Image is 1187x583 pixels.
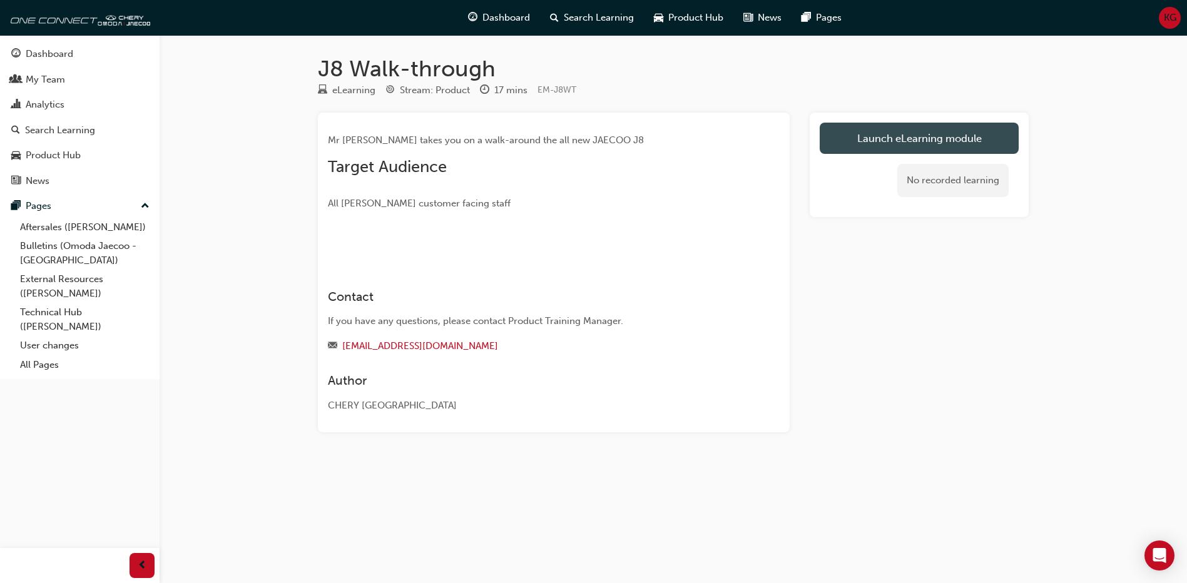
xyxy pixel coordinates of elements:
span: KG [1164,11,1176,25]
h3: Contact [328,290,735,304]
span: Search Learning [564,11,634,25]
span: Mr [PERSON_NAME] takes you on a walk-around the all new JAECOO J8 [328,134,644,146]
div: If you have any questions, please contact Product Training Manager. [328,314,735,328]
span: car-icon [11,150,21,161]
span: prev-icon [138,558,147,574]
a: pages-iconPages [792,5,852,31]
span: News [758,11,782,25]
button: KG [1159,7,1181,29]
div: Open Intercom Messenger [1144,540,1174,570]
span: Pages [816,11,842,25]
span: guage-icon [11,49,21,60]
span: chart-icon [11,99,21,111]
span: car-icon [654,10,663,26]
button: Pages [5,195,155,218]
a: [EMAIL_ADDRESS][DOMAIN_NAME] [342,340,498,352]
span: search-icon [550,10,559,26]
span: up-icon [141,198,150,215]
span: pages-icon [11,201,21,212]
a: car-iconProduct Hub [644,5,733,31]
div: Stream: Product [400,83,470,98]
span: learningResourceType_ELEARNING-icon [318,85,327,96]
span: Product Hub [668,11,723,25]
span: people-icon [11,74,21,86]
div: Email [328,338,735,354]
a: Analytics [5,93,155,116]
div: News [26,174,49,188]
a: Aftersales ([PERSON_NAME]) [15,218,155,237]
a: search-iconSearch Learning [540,5,644,31]
span: clock-icon [480,85,489,96]
span: All [PERSON_NAME] customer facing staff [328,198,511,209]
span: search-icon [11,125,20,136]
div: Stream [385,83,470,98]
a: Product Hub [5,144,155,167]
a: guage-iconDashboard [458,5,540,31]
span: news-icon [743,10,753,26]
a: news-iconNews [733,5,792,31]
a: All Pages [15,355,155,375]
div: Product Hub [26,148,81,163]
span: pages-icon [802,10,811,26]
span: target-icon [385,85,395,96]
a: Bulletins (Omoda Jaecoo - [GEOGRAPHIC_DATA]) [15,236,155,270]
a: User changes [15,336,155,355]
div: Pages [26,199,51,213]
a: Search Learning [5,119,155,142]
div: Dashboard [26,47,73,61]
button: DashboardMy TeamAnalyticsSearch LearningProduct HubNews [5,40,155,195]
div: eLearning [332,83,375,98]
span: Learning resource code [537,84,576,95]
div: Search Learning [25,123,95,138]
div: No recorded learning [897,164,1009,197]
h1: J8 Walk-through [318,55,1029,83]
span: guage-icon [468,10,477,26]
a: News [5,170,155,193]
div: Duration [480,83,527,98]
span: news-icon [11,176,21,187]
a: Dashboard [5,43,155,66]
a: External Resources ([PERSON_NAME]) [15,270,155,303]
span: Dashboard [482,11,530,25]
span: Target Audience [328,157,447,176]
a: Technical Hub ([PERSON_NAME]) [15,303,155,336]
div: Analytics [26,98,64,112]
div: My Team [26,73,65,87]
div: 17 mins [494,83,527,98]
div: CHERY [GEOGRAPHIC_DATA] [328,398,735,413]
a: Launch eLearning module [820,123,1019,154]
div: Type [318,83,375,98]
span: email-icon [328,341,337,352]
h3: Author [328,373,735,388]
img: oneconnect [6,5,150,30]
a: My Team [5,68,155,91]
